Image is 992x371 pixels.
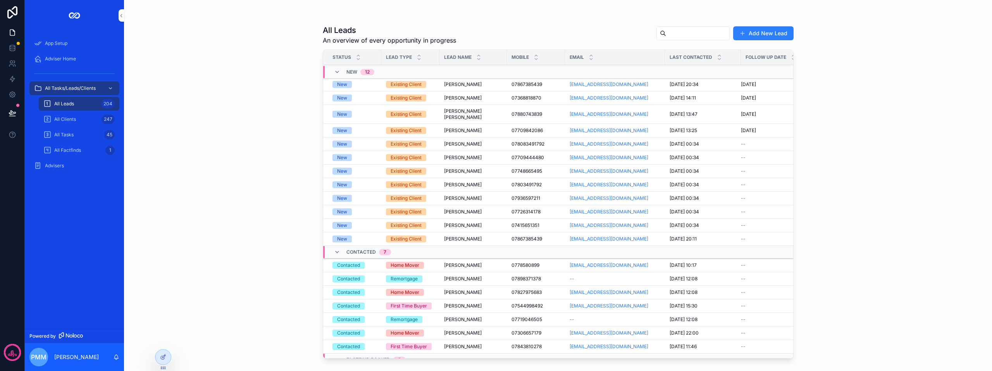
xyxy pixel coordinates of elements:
[670,303,697,309] span: [DATE] 15:30
[670,209,736,215] a: [DATE] 00:34
[386,168,435,175] a: Existing Client
[511,303,543,309] span: 07544998492
[29,36,119,50] a: App Setup
[741,222,746,228] span: --
[346,69,357,75] span: New
[511,168,560,174] a: 07748665495
[337,141,347,148] div: New
[337,111,347,118] div: New
[741,168,802,174] a: --
[511,276,560,282] a: 07898371378
[444,95,482,101] span: [PERSON_NAME]
[570,81,660,88] a: [EMAIL_ADDRESS][DOMAIN_NAME]
[386,154,435,161] a: Existing Client
[391,195,422,202] div: Existing Client
[386,141,435,148] a: Existing Client
[444,344,482,350] span: [PERSON_NAME]
[444,54,472,60] span: Lead Name
[733,26,794,40] button: Add New Lead
[444,209,502,215] a: [PERSON_NAME]
[670,276,736,282] a: [DATE] 12:08
[570,111,660,117] a: [EMAIL_ADDRESS][DOMAIN_NAME]
[511,168,542,174] span: 07748665495
[570,316,660,323] a: --
[54,101,74,107] span: All Leads
[39,128,119,142] a: All Tasks45
[39,97,119,111] a: All Leads204
[391,316,418,323] div: Remortgage
[670,127,697,134] span: [DATE] 13:25
[570,209,660,215] a: [EMAIL_ADDRESS][DOMAIN_NAME]
[39,143,119,157] a: All Factfinds1
[570,344,660,350] a: [EMAIL_ADDRESS][DOMAIN_NAME]
[391,222,422,229] div: Existing Client
[391,302,427,309] div: First Time Buyer
[444,236,502,242] a: [PERSON_NAME]
[386,54,412,60] span: Lead Type
[54,116,76,122] span: All Clients
[386,235,435,242] a: Existing Client
[332,168,377,175] a: New
[570,81,648,88] a: [EMAIL_ADDRESS][DOMAIN_NAME]
[741,95,802,101] a: [DATE]
[670,344,697,350] span: [DATE] 11:46
[337,343,360,350] div: Contacted
[741,81,756,88] span: [DATE]
[511,182,542,188] span: 07803491792
[444,316,482,323] span: [PERSON_NAME]
[570,236,660,242] a: [EMAIL_ADDRESS][DOMAIN_NAME]
[391,111,422,118] div: Existing Client
[444,316,502,323] a: [PERSON_NAME]
[511,262,539,268] span: 0778580899
[511,316,542,323] span: 07719046505
[670,330,699,336] span: [DATE] 22:00
[337,181,347,188] div: New
[444,330,502,336] a: [PERSON_NAME]
[332,343,377,350] a: Contacted
[670,141,736,147] a: [DATE] 00:34
[45,40,67,46] span: App Setup
[511,127,543,134] span: 07709842086
[444,236,482,242] span: [PERSON_NAME]
[741,182,802,188] a: --
[391,127,422,134] div: Existing Client
[570,182,660,188] a: [EMAIL_ADDRESS][DOMAIN_NAME]
[511,111,542,117] span: 07880743839
[337,195,347,202] div: New
[670,209,699,215] span: [DATE] 00:34
[386,208,435,215] a: Existing Client
[29,52,119,66] a: Adviser Home
[741,303,802,309] a: --
[444,222,482,228] span: [PERSON_NAME]
[511,111,560,117] a: 07880743839
[386,127,435,134] a: Existing Client
[570,316,574,323] span: --
[391,154,422,161] div: Existing Client
[332,111,377,118] a: New
[670,141,699,147] span: [DATE] 00:34
[391,235,422,242] div: Existing Client
[101,99,115,108] div: 204
[741,141,746,147] span: --
[391,330,419,337] div: Home Mover
[741,155,802,161] a: --
[444,276,482,282] span: [PERSON_NAME]
[741,95,756,101] span: [DATE]
[741,236,746,242] span: --
[444,262,502,268] a: [PERSON_NAME]
[670,276,697,282] span: [DATE] 12:08
[511,303,560,309] a: 07544998492
[511,182,560,188] a: 07803491792
[332,181,377,188] a: New
[670,316,736,323] a: [DATE] 12:08
[337,127,347,134] div: New
[570,330,660,336] a: [EMAIL_ADDRESS][DOMAIN_NAME]
[511,209,560,215] a: 07726314178
[444,262,482,268] span: [PERSON_NAME]
[570,222,648,228] a: [EMAIL_ADDRESS][DOMAIN_NAME]
[741,155,746,161] span: --
[104,130,115,139] div: 45
[332,54,351,60] span: Status
[570,155,648,161] a: [EMAIL_ADDRESS][DOMAIN_NAME]
[386,81,435,88] a: Existing Client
